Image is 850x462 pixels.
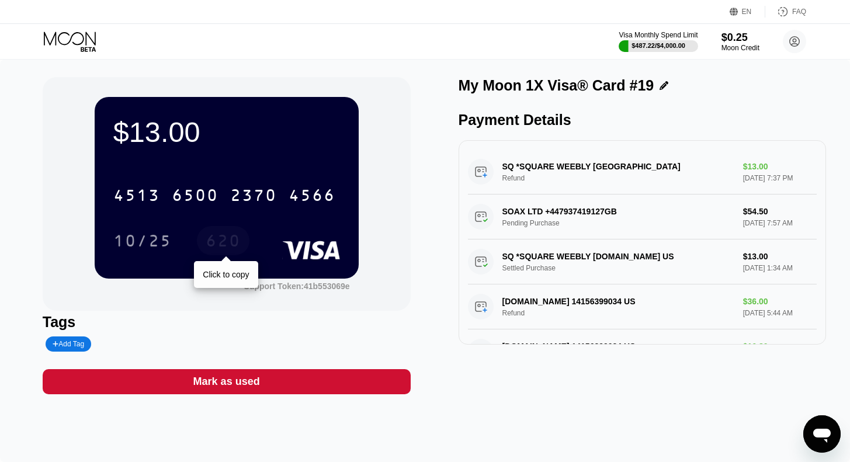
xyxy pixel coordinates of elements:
div: 10/25 [113,233,172,252]
div: 2370 [230,187,277,206]
div: Add Tag [53,340,84,348]
div: FAQ [765,6,806,18]
div: 4513 [113,187,160,206]
div: Tags [43,314,411,331]
div: Payment Details [459,112,827,128]
div: 620 [206,233,241,252]
div: Support Token:41b553069e [244,282,350,291]
div: 6500 [172,187,218,206]
iframe: Button to launch messaging window [803,415,841,453]
div: $0.25Moon Credit [721,32,759,52]
div: Moon Credit [721,44,759,52]
div: $0.25 [721,32,759,44]
div: 620 [197,226,249,255]
div: Visa Monthly Spend Limit [619,31,698,39]
div: 10/25 [105,226,181,255]
div: Mark as used [193,375,260,388]
div: $487.22 / $4,000.00 [632,42,685,49]
div: Click to copy [203,270,249,279]
div: $13.00 [113,116,340,148]
div: My Moon 1X Visa® Card #19 [459,77,654,94]
div: Support Token: 41b553069e [244,282,350,291]
div: Mark as used [43,369,411,394]
div: Add Tag [46,336,91,352]
div: FAQ [792,8,806,16]
div: 4566 [289,187,335,206]
div: Visa Monthly Spend Limit$487.22/$4,000.00 [619,31,698,52]
div: EN [730,6,765,18]
div: 4513650023704566 [106,180,342,210]
div: EN [742,8,752,16]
